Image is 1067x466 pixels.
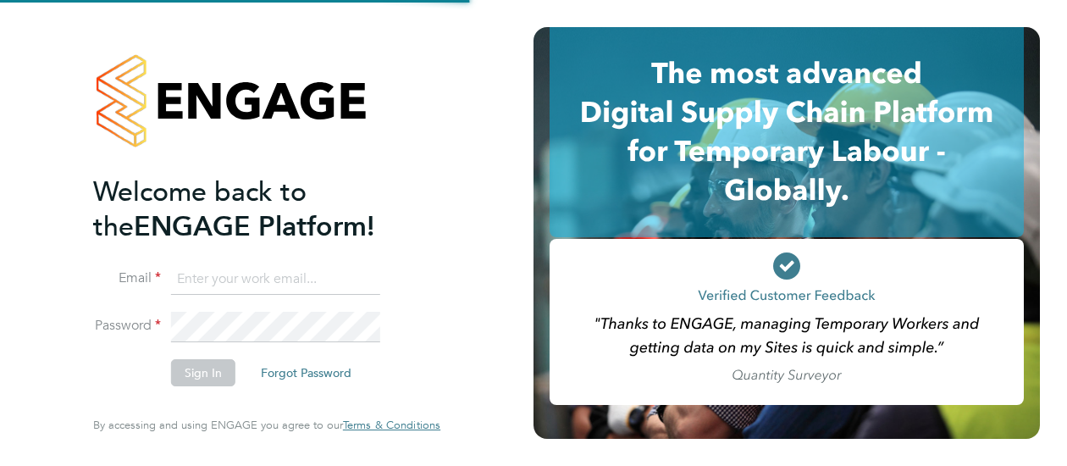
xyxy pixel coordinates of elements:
h2: ENGAGE Platform! [93,175,423,244]
label: Password [93,317,161,335]
label: Email [93,269,161,287]
button: Sign In [171,359,235,386]
button: Forgot Password [247,359,365,386]
a: Terms & Conditions [343,419,440,432]
span: Welcome back to the [93,175,307,243]
span: By accessing and using ENGAGE you agree to our [93,418,440,432]
input: Enter your work email... [171,264,380,295]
